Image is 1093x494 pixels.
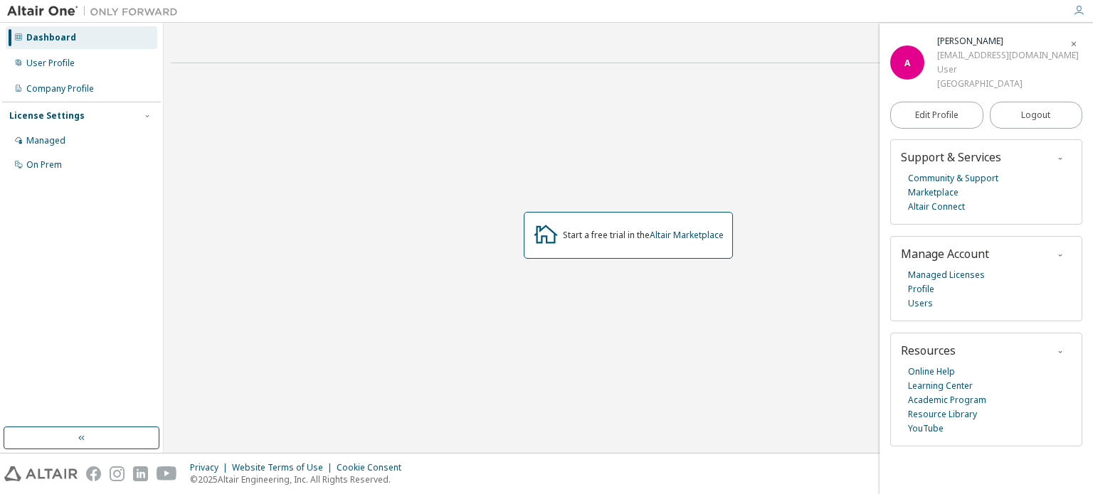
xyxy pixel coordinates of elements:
[26,83,94,95] div: Company Profile
[904,57,910,69] span: A
[890,102,983,129] a: Edit Profile
[7,4,185,18] img: Altair One
[908,365,955,379] a: Online Help
[86,466,101,481] img: facebook.svg
[908,421,944,436] a: YouTube
[908,407,977,421] a: Resource Library
[110,466,125,481] img: instagram.svg
[908,200,965,214] a: Altair Connect
[4,466,78,481] img: altair_logo.svg
[650,229,724,241] a: Altair Marketplace
[157,466,177,481] img: youtube.svg
[26,159,62,171] div: On Prem
[937,48,1079,63] div: [EMAIL_ADDRESS][DOMAIN_NAME]
[133,466,148,481] img: linkedin.svg
[1021,108,1050,122] span: Logout
[908,393,986,407] a: Academic Program
[908,186,959,200] a: Marketplace
[190,473,410,485] p: © 2025 Altair Engineering, Inc. All Rights Reserved.
[937,63,1079,77] div: User
[908,282,934,296] a: Profile
[908,171,998,186] a: Community & Support
[563,230,724,241] div: Start a free trial in the
[990,102,1083,129] button: Logout
[337,462,410,473] div: Cookie Consent
[908,296,933,311] a: Users
[908,379,973,393] a: Learning Center
[937,77,1079,91] div: [GEOGRAPHIC_DATA]
[901,343,956,358] span: Resources
[232,462,337,473] div: Website Terms of Use
[937,34,1079,48] div: Ashan Perera
[26,135,65,146] div: Managed
[901,246,989,262] span: Manage Account
[901,149,1001,165] span: Support & Services
[915,109,959,121] span: Edit Profile
[190,462,232,473] div: Privacy
[9,110,85,122] div: License Settings
[26,32,76,43] div: Dashboard
[908,268,985,282] a: Managed Licenses
[26,58,75,69] div: User Profile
